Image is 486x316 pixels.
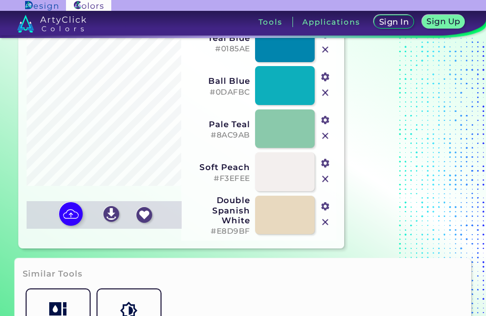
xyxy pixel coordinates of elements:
h3: Soft Peach [187,162,250,172]
img: logo_artyclick_colors_white.svg [17,15,87,33]
img: icon_close.svg [319,216,332,229]
h5: #E8D9BF [187,227,250,236]
h3: Tools [259,18,283,26]
a: Sign Up [423,16,463,29]
img: icon_close.svg [319,173,332,185]
a: Sign In [375,16,412,29]
img: icon_close.svg [319,43,332,56]
img: ArtyClick Design logo [25,1,58,10]
h5: #F3EFEE [187,174,250,183]
h3: Pale Teal [187,119,250,129]
img: icon_favourite_white.svg [136,207,152,223]
h5: #8AC9AB [187,131,250,140]
h3: Similar Tools [23,268,83,280]
h5: Sign Up [428,18,459,25]
h3: Ball Blue [187,76,250,86]
img: icon_close.svg [319,86,332,99]
h5: #0185AE [187,44,250,54]
img: icon picture [59,202,83,226]
h3: Applications [302,18,360,26]
h5: Sign In [380,18,408,26]
img: icon_close.svg [319,130,332,142]
h3: Double Spanish White [187,195,250,225]
h5: #0DAFBC [187,88,250,97]
img: icon_download_white.svg [103,206,119,222]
